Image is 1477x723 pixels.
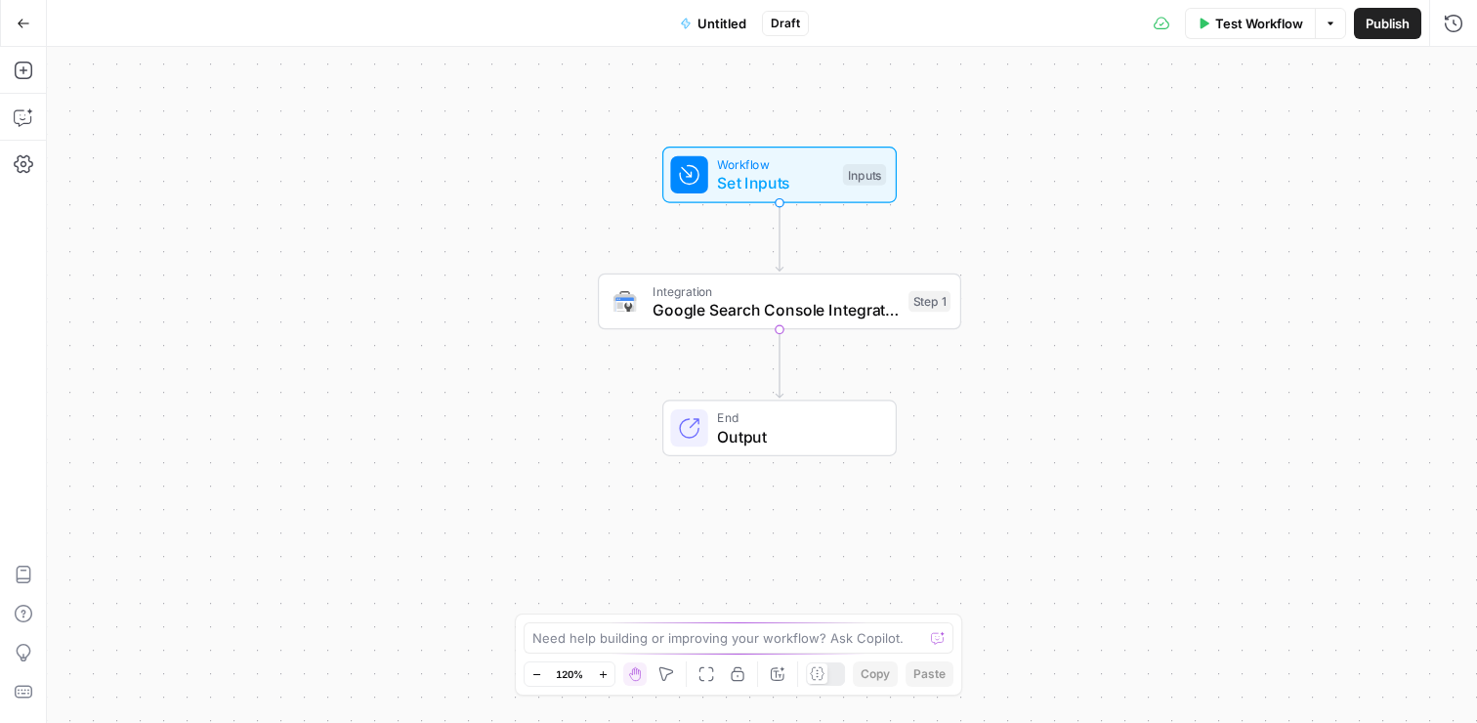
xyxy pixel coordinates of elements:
[598,147,961,203] div: WorkflowSet InputsInputs
[717,171,833,194] span: Set Inputs
[776,203,782,272] g: Edge from start to step_1
[697,14,746,33] span: Untitled
[908,291,950,313] div: Step 1
[853,661,898,687] button: Copy
[861,665,890,683] span: Copy
[906,661,953,687] button: Paste
[653,281,899,300] span: Integration
[1354,8,1421,39] button: Publish
[913,665,946,683] span: Paste
[613,291,637,312] img: google-search-console.svg
[668,8,758,39] button: Untitled
[653,298,899,321] span: Google Search Console Integration
[776,329,782,398] g: Edge from step_1 to end
[717,408,876,427] span: End
[1215,14,1303,33] span: Test Workflow
[1366,14,1410,33] span: Publish
[1185,8,1315,39] button: Test Workflow
[717,155,833,174] span: Workflow
[771,15,800,32] span: Draft
[843,164,886,186] div: Inputs
[556,666,583,682] span: 120%
[717,425,876,448] span: Output
[598,400,961,456] div: EndOutput
[598,274,961,330] div: IntegrationGoogle Search Console IntegrationStep 1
